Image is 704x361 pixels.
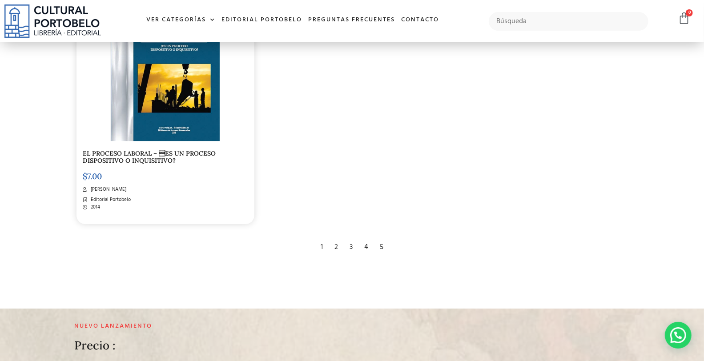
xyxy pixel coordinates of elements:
[89,204,100,211] span: 2014
[360,237,373,257] div: 4
[75,323,445,330] h2: Nuevo lanzamiento
[83,149,216,165] a: EL PROCESO LABORAL – ES UN PROCESO DISPOSITIVO O INQUISITIVO?
[330,237,342,257] div: 2
[83,171,102,181] bdi: 7.00
[83,171,88,181] span: $
[89,196,131,204] span: Editorial Portobelo
[305,11,398,30] a: Preguntas frecuentes
[375,237,388,257] div: 5
[678,12,690,25] a: 0
[218,11,305,30] a: Editorial Portobelo
[316,237,327,257] div: 1
[345,237,357,257] div: 3
[89,186,126,193] span: [PERSON_NAME]
[686,9,693,16] span: 0
[398,11,442,30] a: Contacto
[75,339,116,352] h2: Precio :
[489,12,648,31] input: Búsqueda
[143,11,218,30] a: Ver Categorías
